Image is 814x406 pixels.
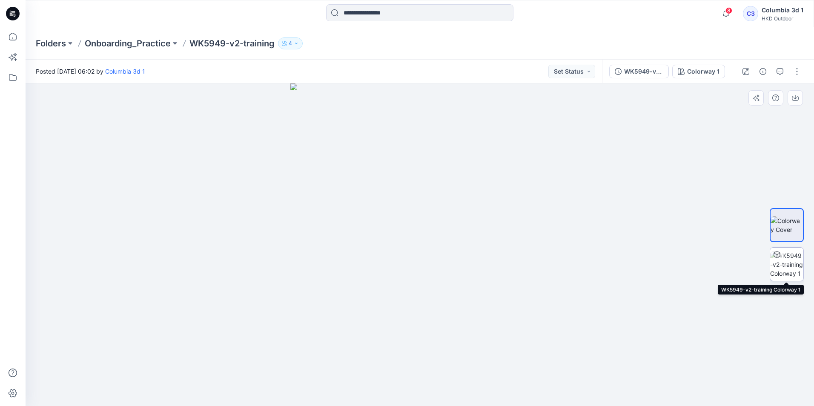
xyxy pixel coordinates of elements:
[672,65,725,78] button: Colorway 1
[743,6,758,21] div: C3
[85,37,171,49] a: Onboarding_Practice
[762,5,803,15] div: Columbia 3d 1
[36,37,66,49] a: Folders
[725,7,732,14] span: 8
[36,67,145,76] span: Posted [DATE] 06:02 by
[189,37,275,49] p: WK5949-v2-training
[624,67,663,76] div: WK5949-v2-training
[770,251,803,278] img: WK5949-v2-training Colorway 1
[756,65,770,78] button: Details
[105,68,145,75] a: Columbia 3d 1
[290,83,550,406] img: eyJhbGciOiJIUzI1NiIsImtpZCI6IjAiLCJzbHQiOiJzZXMiLCJ0eXAiOiJKV1QifQ.eyJkYXRhIjp7InR5cGUiOiJzdG9yYW...
[278,37,303,49] button: 4
[762,15,803,22] div: HKD Outdoor
[289,39,292,48] p: 4
[609,65,669,78] button: WK5949-v2-training
[771,216,803,234] img: Colorway Cover
[687,67,719,76] div: Colorway 1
